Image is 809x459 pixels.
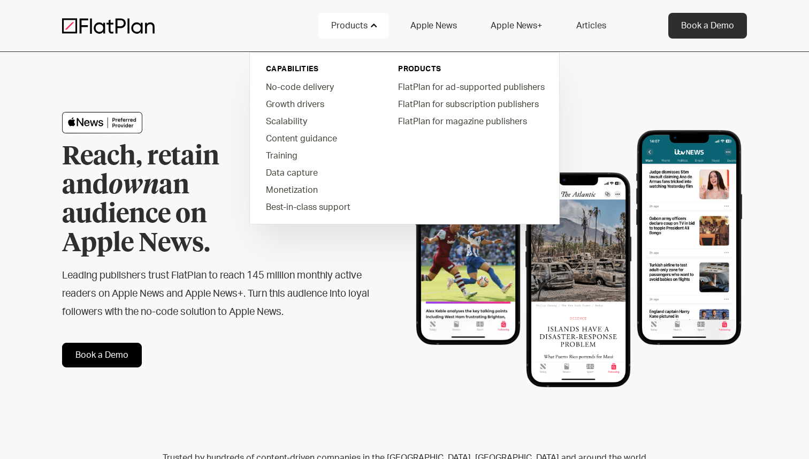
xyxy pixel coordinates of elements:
[398,64,543,74] div: PRODUCTS
[249,48,560,224] nav: Products
[390,78,552,95] a: FlatPlan for ad-supported publishers
[109,173,159,199] em: own
[257,181,379,198] a: Monetization
[318,13,389,39] div: Products
[257,130,379,147] a: Content guidance
[478,13,554,39] a: Apple News+
[62,267,370,321] h2: Leading publishers trust FlatPlan to reach 145 million monthly active readers on Apple News and A...
[257,147,379,164] a: Training
[257,95,379,112] a: Growth drivers
[62,343,142,367] a: Book a Demo
[257,198,379,215] a: Best-in-class support
[390,112,552,130] a: FlatPlan for magazine publishers
[62,142,281,258] h1: Reach, retain and an audience on Apple News.
[563,13,619,39] a: Articles
[331,19,368,32] div: Products
[390,95,552,112] a: FlatPlan for subscription publishers
[257,164,379,181] a: Data capture
[681,19,734,32] div: Book a Demo
[668,13,747,39] a: Book a Demo
[266,64,370,74] div: capabilities
[398,13,469,39] a: Apple News
[257,112,379,130] a: Scalability
[257,78,379,95] a: No-code delivery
